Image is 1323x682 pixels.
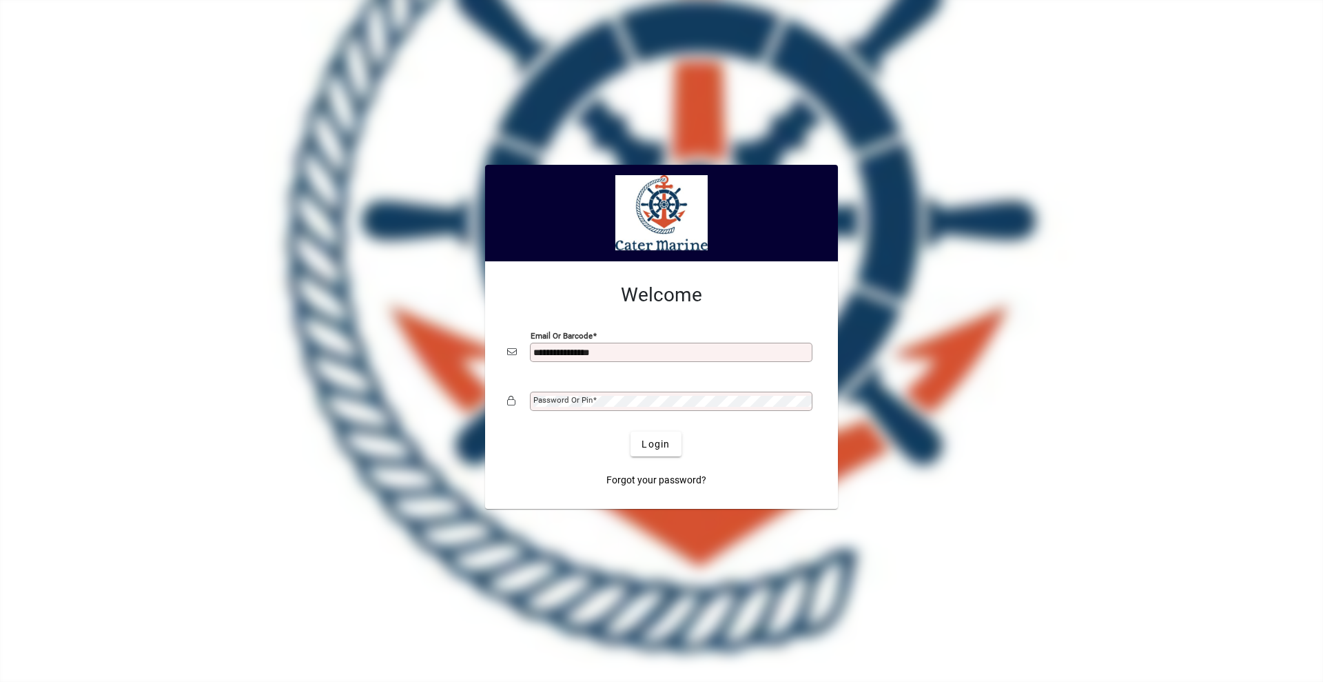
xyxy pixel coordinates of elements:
span: Forgot your password? [606,473,706,488]
span: Login [642,437,670,452]
mat-label: Password or Pin [533,395,593,405]
h2: Welcome [507,283,816,307]
mat-label: Email or Barcode [531,331,593,341]
a: Forgot your password? [601,468,712,492]
button: Login [630,432,681,457]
